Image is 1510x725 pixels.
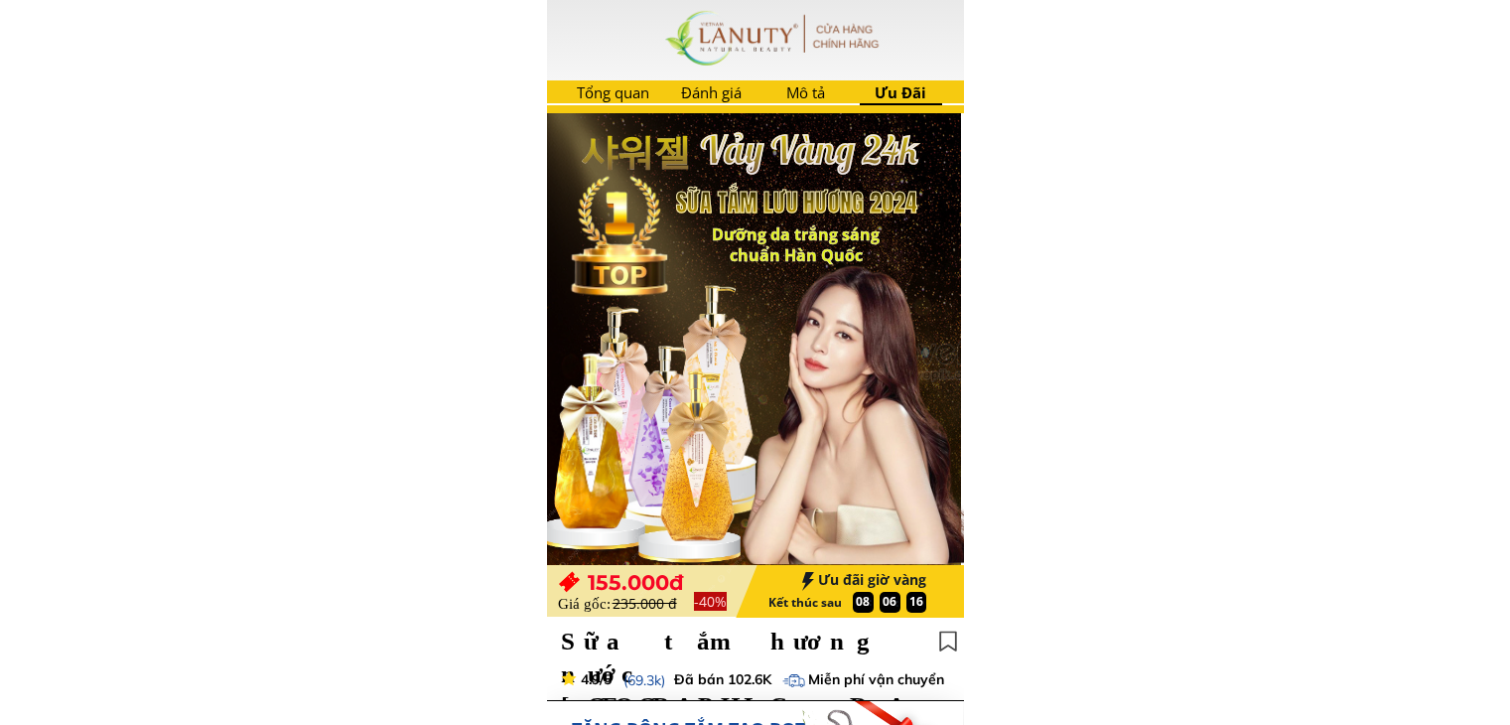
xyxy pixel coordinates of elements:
[674,670,778,690] h3: Đã bán 102
[694,592,727,611] span: -40%
[752,670,771,688] span: .6K
[781,572,926,589] h3: Ưu đãi giờ vàng
[613,593,683,615] h3: 235.000 đ
[581,122,790,182] h3: 샤워젤
[866,592,875,611] h3: :
[581,670,636,690] h3: 4.9/5
[808,670,968,690] h3: Miễn phí vận chuyển
[558,593,618,617] h3: Giá gốc:
[676,184,989,221] h3: SỮA TẮM LƯU HƯƠNG 2024
[892,593,901,612] h3: :
[870,80,932,104] h3: Ưu Đãi
[588,566,733,600] h3: 155.000đ
[768,593,849,612] h3: Kết thúc sau
[774,80,837,104] h3: Mô tả
[680,80,743,104] h3: Đánh giá
[694,224,897,266] h3: Dưỡng da trắng sáng chuẩn Hàn Quốc
[623,671,674,691] h3: (69.3k)
[701,119,986,181] h3: Vảy Vàng 24k
[572,80,654,104] h3: Tổng quan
